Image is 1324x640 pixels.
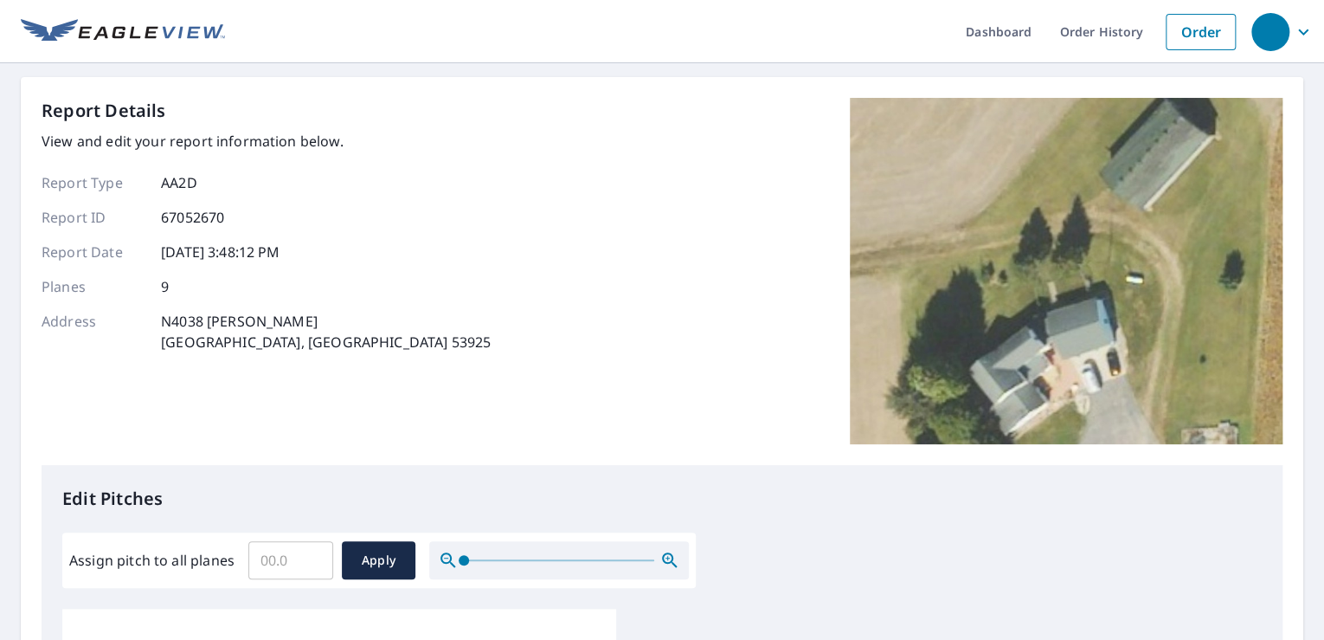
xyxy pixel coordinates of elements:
input: 00.0 [248,536,333,585]
p: Report Type [42,172,145,193]
img: EV Logo [21,19,225,45]
p: Edit Pitches [62,486,1262,512]
p: [DATE] 3:48:12 PM [161,242,280,262]
a: Order [1166,14,1236,50]
p: 67052670 [161,207,224,228]
p: Report Details [42,98,166,124]
p: N4038 [PERSON_NAME] [GEOGRAPHIC_DATA], [GEOGRAPHIC_DATA] 53925 [161,311,491,352]
p: AA2D [161,172,197,193]
p: Report Date [42,242,145,262]
span: Apply [356,550,402,572]
p: Planes [42,276,145,297]
img: Top image [850,98,1282,444]
p: Report ID [42,207,145,228]
p: Address [42,311,145,352]
p: 9 [161,276,169,297]
p: View and edit your report information below. [42,131,491,152]
label: Assign pitch to all planes [69,550,235,571]
button: Apply [342,541,415,579]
